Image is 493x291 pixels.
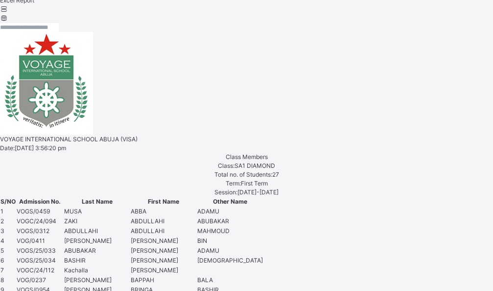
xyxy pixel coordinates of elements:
[197,256,263,265] td: [DEMOGRAPHIC_DATA]
[64,256,130,265] td: BASHIR
[15,144,66,152] span: [DATE] 3:56:20 pm
[214,188,237,196] span: Session:
[237,188,279,196] span: [DATE]-[DATE]
[16,265,64,275] td: VOGC/24/112
[16,226,64,236] td: VOGS/0312
[16,207,64,216] td: VOGS/0459
[64,265,130,275] td: Kachalla
[226,153,268,160] span: Class Members
[226,180,241,187] span: Term:
[218,162,235,169] span: Class:
[130,236,197,246] td: [PERSON_NAME]
[197,246,263,256] td: ADAMU
[197,197,263,207] th: Other Name
[64,236,130,246] td: [PERSON_NAME]
[130,265,197,275] td: [PERSON_NAME]
[64,207,130,216] td: MUSA
[130,256,197,265] td: [PERSON_NAME]
[16,256,64,265] td: VOGS/25/034
[16,216,64,226] td: VOGC/24/094
[130,197,197,207] th: First Name
[197,226,263,236] td: MAHMOUD
[272,171,279,178] span: 27
[197,275,263,285] td: BALA
[197,207,263,216] td: ADAMU
[241,180,268,187] span: First Term
[16,275,64,285] td: VOG/0237
[64,246,130,256] td: ABUBAKAR
[64,226,130,236] td: ABDULLAHI
[197,216,263,226] td: ABUBAKAR
[130,246,197,256] td: [PERSON_NAME]
[197,236,263,246] td: BIN
[130,226,197,236] td: ABDULLAHI
[64,275,130,285] td: [PERSON_NAME]
[16,236,64,246] td: VOG/0411
[214,171,272,178] span: Total no. of Students:
[64,197,130,207] th: Last Name
[130,207,197,216] td: ABBA
[16,197,64,207] th: Admission No.
[130,275,197,285] td: BAPPAH
[130,216,197,226] td: ABDULLAHI
[64,216,130,226] td: ZAKI
[235,162,275,169] span: SA1 DIAMOND
[16,246,64,256] td: VOGS/25/033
